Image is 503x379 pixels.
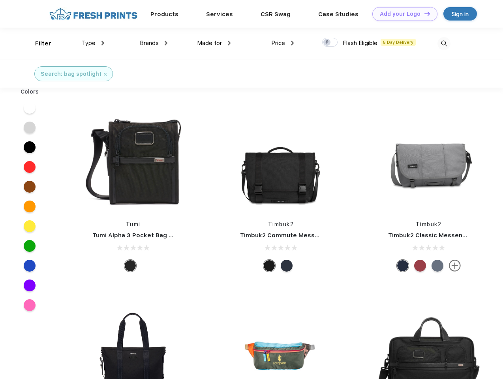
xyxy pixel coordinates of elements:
span: Type [82,39,96,47]
div: Search: bag spotlight [41,70,101,78]
div: Eco Black [263,260,275,272]
a: Timbuk2 Commute Messenger Bag [240,232,346,239]
span: 5 Day Delivery [381,39,416,46]
img: more.svg [449,260,461,272]
div: Eco Bookish [414,260,426,272]
a: Tumi [126,221,141,227]
img: filter_cancel.svg [104,73,107,76]
div: Sign in [452,9,469,19]
a: Tumi Alpha 3 Pocket Bag Small [92,232,185,239]
div: Filter [35,39,51,48]
a: Sign in [443,7,477,21]
div: Eco Lightbeam [432,260,443,272]
img: func=resize&h=266 [81,107,186,212]
img: func=resize&h=266 [228,107,333,212]
a: Products [150,11,178,18]
img: func=resize&h=266 [376,107,481,212]
img: DT [424,11,430,16]
a: Timbuk2 Classic Messenger Bag [388,232,486,239]
span: Flash Eligible [343,39,377,47]
img: dropdown.png [228,41,231,45]
div: Eco Nautical [281,260,293,272]
img: desktop_search.svg [437,37,450,50]
a: Timbuk2 [416,221,442,227]
a: Timbuk2 [268,221,294,227]
span: Brands [140,39,159,47]
div: Add your Logo [380,11,420,17]
img: dropdown.png [291,41,294,45]
div: Eco Nautical [397,260,409,272]
div: Colors [15,88,45,96]
img: fo%20logo%202.webp [47,7,140,21]
div: Black [124,260,136,272]
img: dropdown.png [101,41,104,45]
span: Price [271,39,285,47]
span: Made for [197,39,222,47]
img: dropdown.png [165,41,167,45]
